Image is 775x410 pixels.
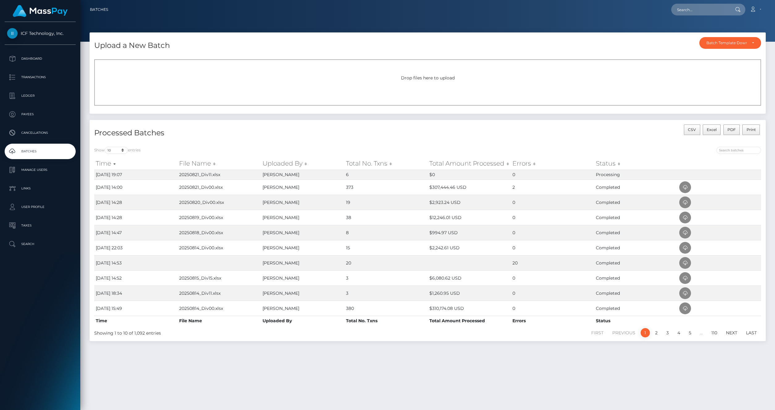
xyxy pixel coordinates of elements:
a: Search [5,236,76,252]
input: Search batches [716,147,761,154]
td: [PERSON_NAME] [261,285,344,301]
td: [PERSON_NAME] [261,195,344,210]
div: Batch Template Download [706,40,747,45]
p: Taxes [7,221,73,230]
button: CSV [684,125,700,135]
td: [PERSON_NAME] [261,255,344,270]
a: 2 [652,328,661,337]
span: CSV [688,127,696,132]
td: [DATE] 14:00 [94,180,178,195]
td: [DATE] 14:52 [94,270,178,285]
td: $2,923.24 USD [428,195,511,210]
td: 20 [511,255,594,270]
td: 20250814_Div00.xlsx [178,240,261,255]
td: 380 [344,301,428,316]
td: 0 [511,170,594,180]
td: $994.97 USD [428,225,511,240]
th: Status [594,316,678,326]
th: Total No. Txns: activate to sort column ascending [344,157,428,170]
th: Errors: activate to sort column ascending [511,157,594,170]
span: Excel [707,127,717,132]
td: Processing [594,170,678,180]
a: Payees [5,107,76,122]
td: 20250820_Div00.xlsx [178,195,261,210]
td: [PERSON_NAME] [261,225,344,240]
td: Completed [594,285,678,301]
p: Search [7,239,73,249]
a: Transactions [5,70,76,85]
a: Links [5,181,76,196]
td: 0 [511,210,594,225]
td: 3 [344,285,428,301]
th: Errors [511,316,594,326]
input: Search... [671,4,729,15]
a: 110 [708,328,721,337]
td: 6 [344,170,428,180]
th: File Name: activate to sort column ascending [178,157,261,170]
label: Show entries [94,147,141,154]
button: PDF [723,125,740,135]
td: $310,174.08 USD [428,301,511,316]
td: 2 [511,180,594,195]
td: $6,080.62 USD [428,270,511,285]
a: Manage Users [5,162,76,178]
img: ICF Technology, Inc. [7,28,18,39]
th: Uploaded By [261,316,344,326]
td: 0 [511,240,594,255]
td: [PERSON_NAME] [261,210,344,225]
td: [PERSON_NAME] [261,180,344,195]
p: Batches [7,147,73,156]
td: 0 [511,285,594,301]
td: Completed [594,301,678,316]
td: 20250821_Div00.xlsx [178,180,261,195]
td: $2,242.61 USD [428,240,511,255]
a: 1 [641,328,650,337]
a: Taxes [5,218,76,233]
span: Drop files here to upload [401,75,455,81]
th: Uploaded By: activate to sort column ascending [261,157,344,170]
th: Total Amount Processed [428,316,511,326]
a: User Profile [5,199,76,215]
button: Print [742,125,760,135]
p: Dashboard [7,54,73,63]
span: ICF Technology, Inc. [5,31,76,36]
p: Links [7,184,73,193]
td: [DATE] 22:03 [94,240,178,255]
td: Completed [594,255,678,270]
p: Payees [7,110,73,119]
a: Ledger [5,88,76,104]
p: Manage Users [7,165,73,175]
td: 20250819_Div00.xlsx [178,210,261,225]
td: Completed [594,240,678,255]
td: 0 [511,270,594,285]
td: 20 [344,255,428,270]
a: 5 [685,328,695,337]
td: 3 [344,270,428,285]
h4: Processed Batches [94,128,423,138]
td: $0 [428,170,511,180]
a: Next [722,328,741,337]
td: [DATE] 15:49 [94,301,178,316]
a: Batches [90,3,108,16]
p: User Profile [7,202,73,212]
td: 20250815_Div15.xlsx [178,270,261,285]
td: 373 [344,180,428,195]
a: Cancellations [5,125,76,141]
td: [DATE] 18:34 [94,285,178,301]
td: 0 [511,301,594,316]
td: 0 [511,195,594,210]
select: Showentries [105,147,128,154]
p: Cancellations [7,128,73,137]
th: Time [94,316,178,326]
td: 20250814_Div11.xlsx [178,285,261,301]
td: $1,260.95 USD [428,285,511,301]
td: [DATE] 14:47 [94,225,178,240]
th: Total No. Txns [344,316,428,326]
td: $12,246.01 USD [428,210,511,225]
td: [DATE] 14:28 [94,210,178,225]
div: Showing 1 to 10 of 1,092 entries [94,328,367,336]
td: [DATE] 14:53 [94,255,178,270]
td: 20250818_Div00.xlsx [178,225,261,240]
td: [PERSON_NAME] [261,240,344,255]
h4: Upload a New Batch [94,40,170,51]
